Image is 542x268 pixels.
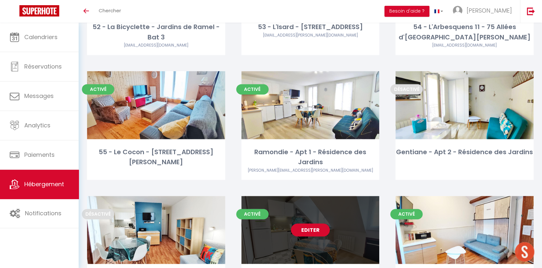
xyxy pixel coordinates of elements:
span: Activé [82,84,114,94]
span: Calendriers [24,33,58,41]
span: Désactivé [82,209,114,219]
span: Chercher [99,7,121,14]
span: [PERSON_NAME] [467,6,512,15]
div: 53 - L'Isard - [STREET_ADDRESS] [241,22,380,32]
div: 55 - Le Cocon - [STREET_ADDRESS][PERSON_NAME] [87,147,225,167]
span: Activé [236,209,269,219]
div: Ramondie - Apt 1 - Résidence des Jardins [241,147,380,167]
img: ... [453,6,462,16]
span: Analytics [24,121,50,129]
div: Airbnb [87,42,225,48]
div: Airbnb [395,42,534,48]
div: 52 - La Bicyclette - Jardins de Ramel - Bat 3 [87,22,225,42]
div: Gentiane - Apt 2 - Résidence des Jardins [395,147,534,157]
span: Messages [24,92,54,100]
img: Super Booking [19,5,59,16]
a: Editer [291,223,330,236]
div: Airbnb [241,32,380,38]
button: Besoin d'aide ? [384,6,429,17]
div: 54 - L'Arbesquens 11 - 75 Allées d'[GEOGRAPHIC_DATA][PERSON_NAME] [395,22,534,42]
span: Notifications [25,209,61,217]
span: Activé [390,209,423,219]
div: Ouvrir le chat [515,242,534,262]
img: logout [527,7,535,15]
span: Réservations [24,62,62,70]
span: Paiements [24,151,55,159]
span: Hébergement [24,180,64,188]
div: Airbnb [241,167,380,174]
span: Désactivé [390,84,423,94]
span: Activé [236,84,269,94]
